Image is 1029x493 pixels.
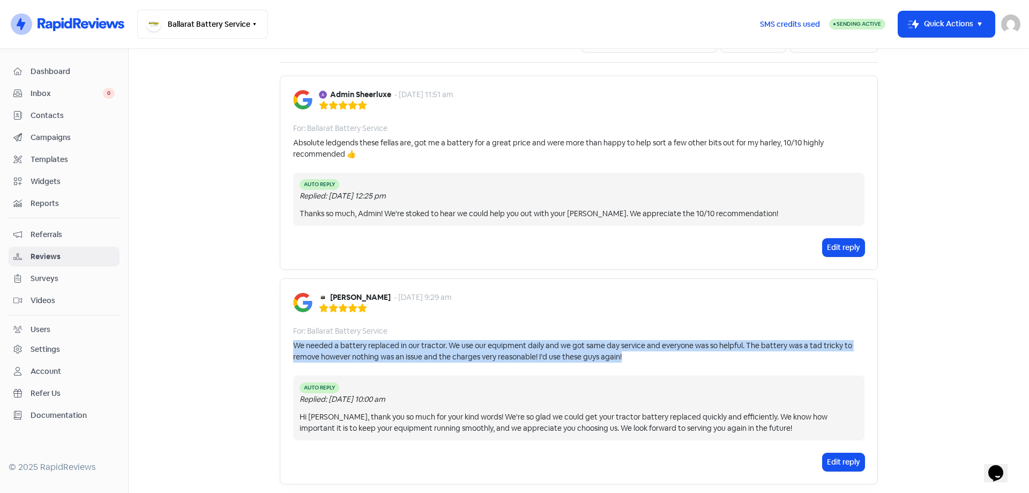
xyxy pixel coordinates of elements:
b: [PERSON_NAME] [330,292,391,303]
span: Refer Us [31,388,115,399]
a: Documentation [9,406,120,425]
a: Widgets [9,172,120,192]
div: Absolute ledgends these fellas are, got me a battery for a great price and were more than happy t... [293,137,864,160]
a: Contacts [9,106,120,126]
a: Campaigns [9,128,120,148]
a: Account [9,362,120,381]
span: Auto Reply [300,382,339,393]
div: For: Ballarat Battery Service [293,123,387,134]
span: Referrals [31,229,115,240]
span: Reports [31,198,115,209]
i: Replied: [DATE] 10:00 am [300,394,385,404]
span: Documentation [31,410,115,421]
div: - [DATE] 11:51 am [394,89,453,100]
span: SMS credits used [760,19,820,30]
img: Image [293,293,312,312]
span: Widgets [31,176,115,187]
a: Refer Us [9,384,120,403]
button: Quick Actions [898,11,995,37]
div: For: Ballarat Battery Service [293,326,387,337]
a: SMS credits used [751,18,829,29]
a: Templates [9,150,120,170]
img: Avatar [319,91,327,99]
b: Admin Sheerluxe [330,89,391,100]
img: User [1001,14,1020,34]
span: Auto Reply [300,179,339,190]
button: Edit reply [823,453,864,471]
img: Avatar [319,293,327,301]
i: Replied: [DATE] 12:25 pm [300,191,386,201]
div: Users [31,324,50,335]
a: Users [9,320,120,340]
span: Surveys [31,273,115,284]
a: Reports [9,194,120,214]
div: Thanks so much, Admin! We're stoked to hear we could help you out with your [PERSON_NAME]. We app... [300,208,858,219]
a: Referrals [9,225,120,245]
a: Sending Active [829,18,885,31]
div: - [DATE] 9:29 am [394,292,452,303]
a: Reviews [9,247,120,267]
span: Sending Active [837,20,881,27]
span: 0 [103,88,115,99]
span: Contacts [31,110,115,121]
button: Ballarat Battery Service [137,10,268,39]
button: Edit reply [823,239,864,256]
div: We needed a battery replaced in our tractor. We use our equipment daily and we got same day servi... [293,340,864,363]
span: Campaigns [31,132,115,143]
span: Reviews [31,251,115,262]
span: Dashboard [31,66,115,77]
a: Settings [9,340,120,359]
iframe: chat widget [984,450,1018,482]
div: Hi [PERSON_NAME], thank you so much for your kind words! We're so glad we could get your tractor ... [300,411,858,434]
img: Image [293,90,312,109]
span: Inbox [31,88,103,99]
div: © 2025 RapidReviews [9,461,120,474]
a: Dashboard [9,62,120,82]
span: Videos [31,295,115,306]
a: Videos [9,291,120,311]
span: Templates [31,154,115,165]
div: Settings [31,344,60,355]
a: Surveys [9,269,120,289]
div: Account [31,366,61,377]
a: Inbox 0 [9,84,120,104]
